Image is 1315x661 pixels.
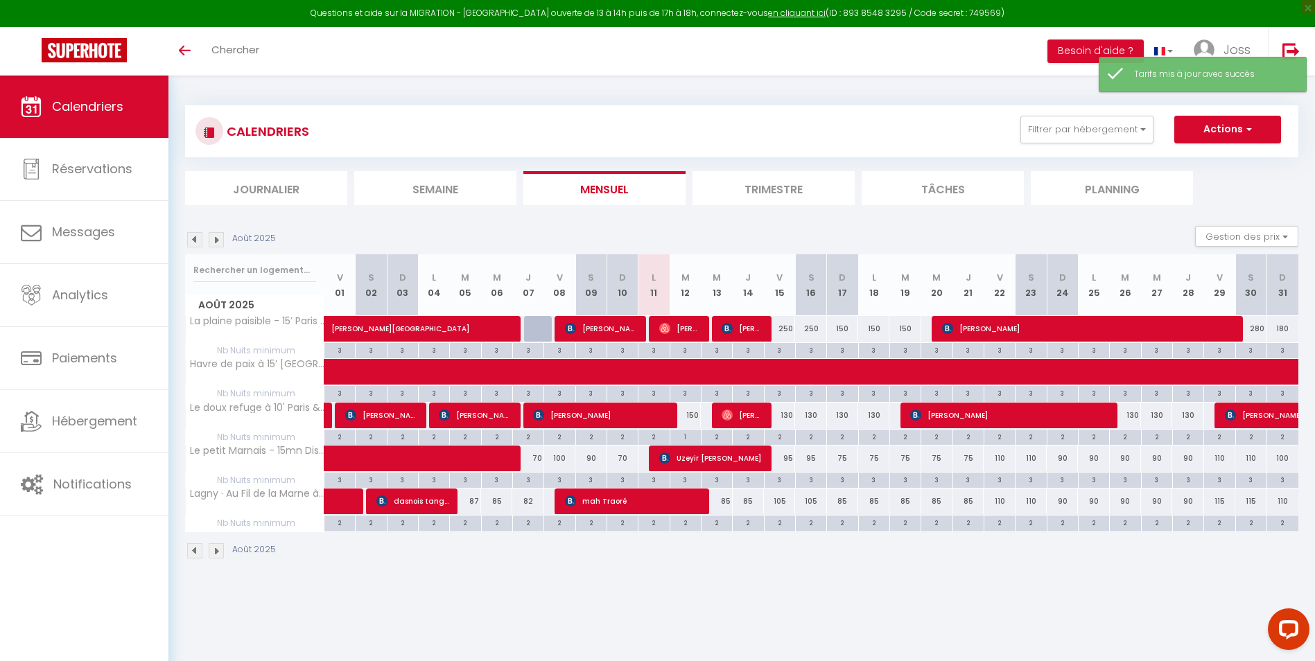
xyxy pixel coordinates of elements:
[1016,386,1046,399] div: 3
[1235,254,1266,316] th: 30
[1172,488,1203,514] div: 90
[512,254,543,316] th: 07
[1173,343,1203,356] div: 3
[188,316,326,326] span: La plaine paisible - 15’ Paris 10’ [GEOGRAPHIC_DATA]
[638,386,669,399] div: 3
[1173,430,1203,443] div: 2
[859,430,889,443] div: 2
[702,430,732,443] div: 2
[1153,271,1161,284] abbr: M
[1028,271,1034,284] abbr: S
[450,488,481,514] div: 87
[324,316,356,342] a: [PERSON_NAME][GEOGRAPHIC_DATA]
[419,430,449,443] div: 2
[52,286,108,303] span: Analytics
[53,475,132,493] span: Notifications
[890,430,921,443] div: 2
[1047,343,1078,356] div: 3
[331,308,523,335] span: [PERSON_NAME][GEOGRAPHIC_DATA]
[186,343,324,358] span: Nb Nuits minimum
[796,386,826,399] div: 3
[356,430,386,443] div: 2
[1079,386,1109,399] div: 3
[953,473,984,486] div: 3
[544,254,575,316] th: 08
[702,473,732,486] div: 3
[1267,386,1298,399] div: 3
[1235,446,1266,471] div: 110
[565,488,700,514] span: mah Traoré
[1235,316,1266,342] div: 280
[1141,488,1172,514] div: 90
[1016,430,1046,443] div: 2
[439,402,512,428] span: [PERSON_NAME]
[952,254,984,316] th: 21
[619,271,626,284] abbr: D
[232,232,276,245] p: Août 2025
[1047,446,1078,471] div: 90
[337,271,343,284] abbr: V
[1016,343,1046,356] div: 3
[368,271,374,284] abbr: S
[1142,343,1172,356] div: 3
[450,343,480,356] div: 3
[1110,446,1141,471] div: 90
[722,402,763,428] span: [PERSON_NAME]
[607,473,638,486] div: 3
[1204,386,1235,399] div: 3
[776,271,783,284] abbr: V
[1204,473,1235,486] div: 3
[513,430,543,443] div: 2
[418,254,449,316] th: 04
[702,386,732,399] div: 3
[607,430,638,443] div: 2
[966,271,971,284] abbr: J
[921,488,952,514] div: 85
[419,473,449,486] div: 3
[1142,386,1172,399] div: 3
[765,386,795,399] div: 3
[576,343,607,356] div: 3
[921,430,952,443] div: 2
[1236,386,1266,399] div: 3
[544,386,575,399] div: 3
[493,271,501,284] abbr: M
[889,254,921,316] th: 19
[858,446,889,471] div: 75
[461,271,469,284] abbr: M
[827,343,857,356] div: 3
[670,343,701,356] div: 3
[765,430,795,443] div: 2
[764,254,795,316] th: 15
[808,271,815,284] abbr: S
[652,271,656,284] abbr: L
[890,343,921,356] div: 3
[356,473,386,486] div: 3
[387,430,418,443] div: 2
[765,473,795,486] div: 3
[419,343,449,356] div: 3
[432,271,436,284] abbr: L
[575,446,607,471] div: 90
[1078,446,1109,471] div: 90
[211,42,259,57] span: Chercher
[1078,254,1109,316] th: 25
[223,116,309,147] h3: CALENDRIERS
[984,473,1015,486] div: 3
[1110,430,1140,443] div: 2
[1172,446,1203,471] div: 90
[953,430,984,443] div: 2
[889,488,921,514] div: 85
[607,446,638,471] div: 70
[796,343,826,356] div: 3
[544,473,575,486] div: 3
[670,254,701,316] th: 12
[670,386,701,399] div: 3
[186,295,324,315] span: Août 2025
[827,403,858,428] div: 130
[984,430,1015,443] div: 2
[1174,116,1281,143] button: Actions
[523,171,686,205] li: Mensuel
[525,271,531,284] abbr: J
[1141,446,1172,471] div: 90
